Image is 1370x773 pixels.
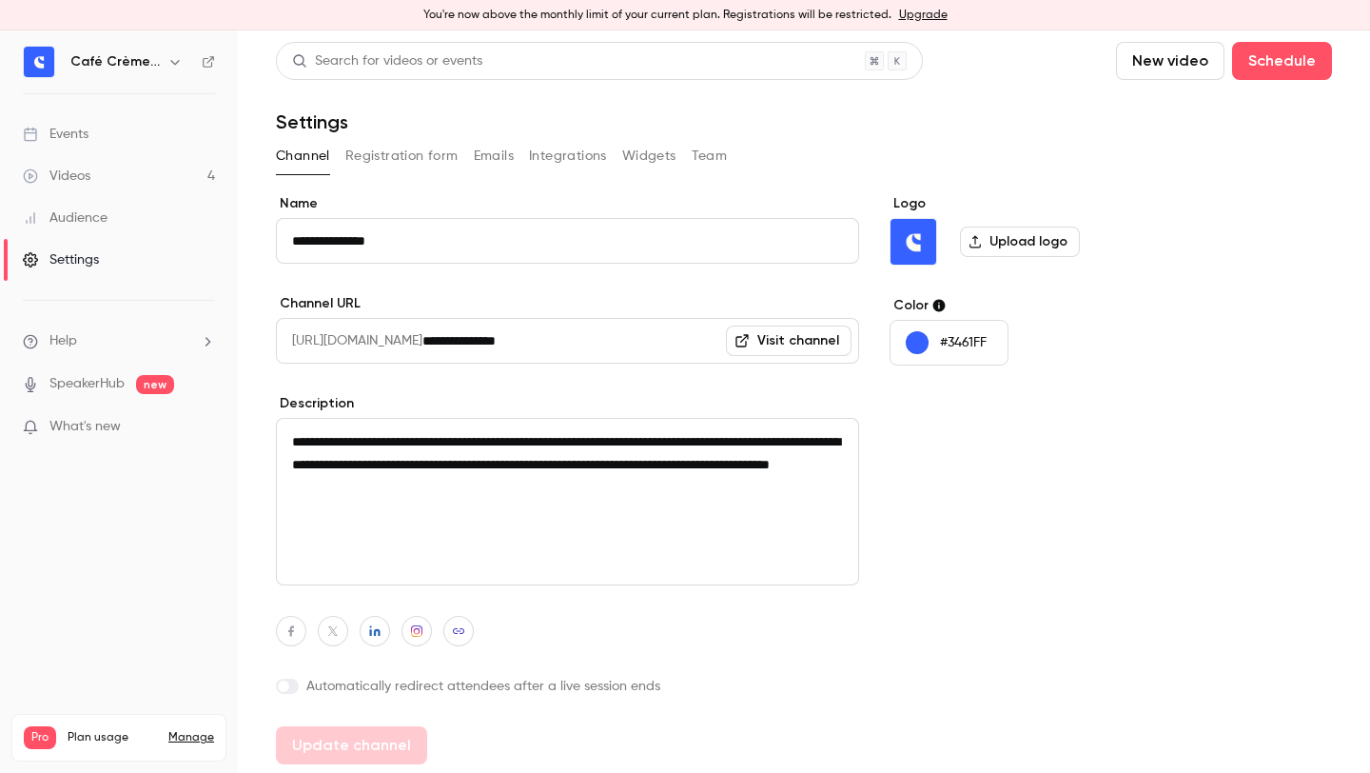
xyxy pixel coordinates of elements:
[276,394,859,413] label: Description
[474,141,514,171] button: Emails
[1232,42,1332,80] button: Schedule
[890,219,936,265] img: Café Crème Club
[890,320,1008,366] button: #3461FF
[68,730,157,745] span: Plan usage
[70,52,160,71] h6: Café Crème Club
[23,208,108,228] div: Audience
[24,47,54,77] img: Café Crème Club
[49,374,125,394] a: SpeakerHub
[890,194,1182,266] section: Logo
[622,141,676,171] button: Widgets
[345,141,459,171] button: Registration form
[890,296,1182,315] label: Color
[276,294,859,313] label: Channel URL
[23,331,215,351] li: help-dropdown-opener
[529,141,607,171] button: Integrations
[23,250,99,269] div: Settings
[276,141,330,171] button: Channel
[23,125,88,144] div: Events
[168,730,214,745] a: Manage
[899,8,948,23] a: Upgrade
[276,677,859,696] label: Automatically redirect attendees after a live session ends
[276,318,422,364] span: [URL][DOMAIN_NAME]
[49,331,77,351] span: Help
[940,333,987,352] p: #3461FF
[49,417,121,437] span: What's new
[960,227,1080,257] label: Upload logo
[276,110,348,133] h1: Settings
[692,141,728,171] button: Team
[24,726,56,749] span: Pro
[292,51,482,71] div: Search for videos or events
[136,375,174,394] span: new
[1116,42,1224,80] button: New video
[890,194,1182,213] label: Logo
[23,167,90,186] div: Videos
[726,326,851,356] a: Visit channel
[276,194,859,213] label: Name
